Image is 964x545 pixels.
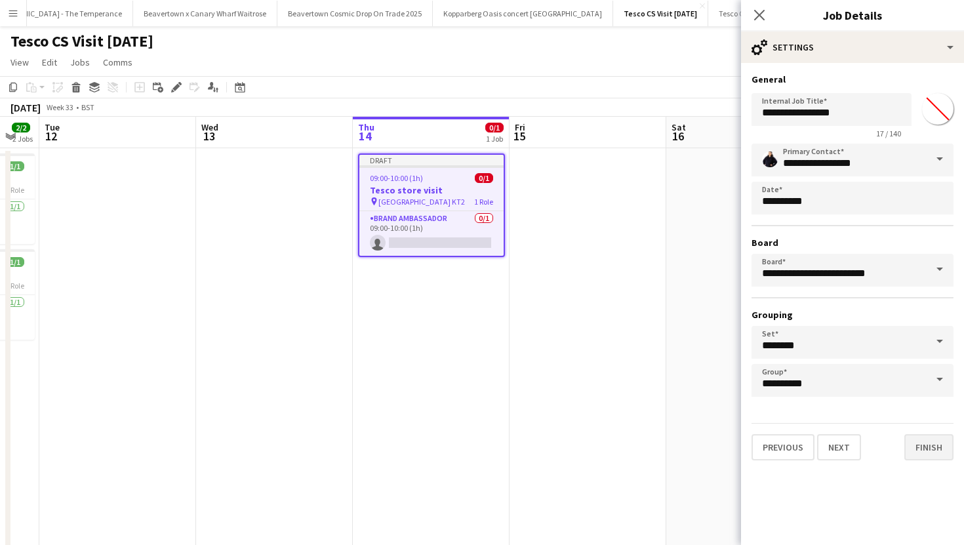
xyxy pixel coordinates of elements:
span: Sat [672,121,686,133]
span: Wed [201,121,218,133]
span: 15 [513,129,525,144]
div: 1 Job [486,134,503,144]
h1: Tesco CS Visit [DATE] [10,31,153,51]
span: 2/2 [12,123,30,132]
span: [GEOGRAPHIC_DATA] KT2 [378,197,465,207]
a: View [5,54,34,71]
span: Tue [45,121,60,133]
a: Comms [98,54,138,71]
span: 1 Role [5,281,24,291]
h3: Tesco store visit [359,184,504,196]
button: Previous [752,434,814,460]
span: Comms [103,56,132,68]
span: 1/1 [6,257,24,267]
span: 0/1 [475,173,493,183]
h3: Job Details [741,7,964,24]
span: Fri [515,121,525,133]
div: BST [81,102,94,112]
div: [DATE] [10,101,41,114]
a: Edit [37,54,62,71]
span: 1 Role [474,197,493,207]
span: 13 [199,129,218,144]
h3: General [752,73,954,85]
span: 12 [43,129,60,144]
span: 16 [670,129,686,144]
h3: Grouping [752,309,954,321]
span: 17 / 140 [866,129,912,138]
span: 1 Role [5,185,24,195]
div: 2 Jobs [12,134,33,144]
div: Draft [359,155,504,165]
app-card-role: Brand Ambassador0/109:00-10:00 (1h) [359,211,504,256]
button: Next [817,434,861,460]
a: Jobs [65,54,95,71]
button: Beavertown Cosmic Drop On Trade 2025 [277,1,433,26]
span: View [10,56,29,68]
h3: Board [752,237,954,249]
span: Edit [42,56,57,68]
span: Jobs [70,56,90,68]
span: Thu [358,121,374,133]
span: 0/1 [485,123,504,132]
div: Settings [741,31,964,63]
span: 09:00-10:00 (1h) [370,173,423,183]
span: Week 33 [43,102,76,112]
button: Tesco CS Photography [DATE] [708,1,827,26]
span: 14 [356,129,374,144]
span: 1/1 [6,161,24,171]
button: Kopparberg Oasis concert [GEOGRAPHIC_DATA] [433,1,613,26]
button: Finish [904,434,954,460]
app-job-card: Draft09:00-10:00 (1h)0/1Tesco store visit [GEOGRAPHIC_DATA] KT21 RoleBrand Ambassador0/109:00-10:... [358,153,505,257]
button: Tesco CS Visit [DATE] [613,1,708,26]
button: Beavertown x Canary Wharf Waitrose [133,1,277,26]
